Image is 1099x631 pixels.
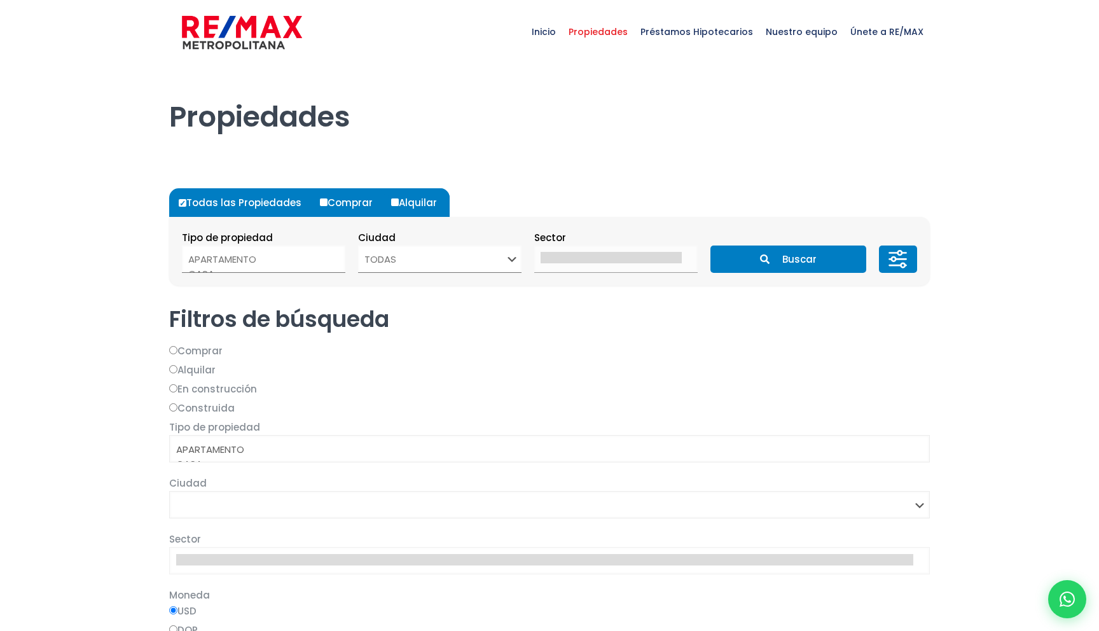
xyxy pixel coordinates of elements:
[169,400,930,416] label: Construida
[176,442,913,457] option: APARTAMENTO
[358,231,396,244] span: Ciudad
[317,188,385,217] label: Comprar
[188,252,329,267] option: APARTAMENTO
[534,231,566,244] span: Sector
[169,606,177,614] input: USD
[388,188,450,217] label: Alquilar
[169,365,177,373] input: Alquilar
[169,384,177,392] input: En construcción
[169,588,210,602] span: Moneda
[759,13,844,51] span: Nuestro equipo
[562,13,634,51] span: Propiedades
[634,13,759,51] span: Préstamos Hipotecarios
[169,532,201,546] span: Sector
[844,13,930,51] span: Únete a RE/MAX
[182,13,302,52] img: remax-metropolitana-logo
[169,305,930,333] h2: Filtros de búsqueda
[169,362,930,378] label: Alquilar
[169,381,930,397] label: En construcción
[169,603,930,619] label: USD
[169,343,930,359] label: Comprar
[169,64,930,134] h1: Propiedades
[182,231,273,244] span: Tipo de propiedad
[176,188,314,217] label: Todas las Propiedades
[525,13,562,51] span: Inicio
[179,199,186,207] input: Todas las Propiedades
[710,246,866,273] button: Buscar
[188,267,329,281] option: CASA
[169,476,207,490] span: Ciudad
[169,346,177,354] input: Comprar
[176,457,913,471] option: CASA
[391,198,399,206] input: Alquilar
[169,420,260,434] span: Tipo de propiedad
[320,198,328,206] input: Comprar
[169,403,177,412] input: Construida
